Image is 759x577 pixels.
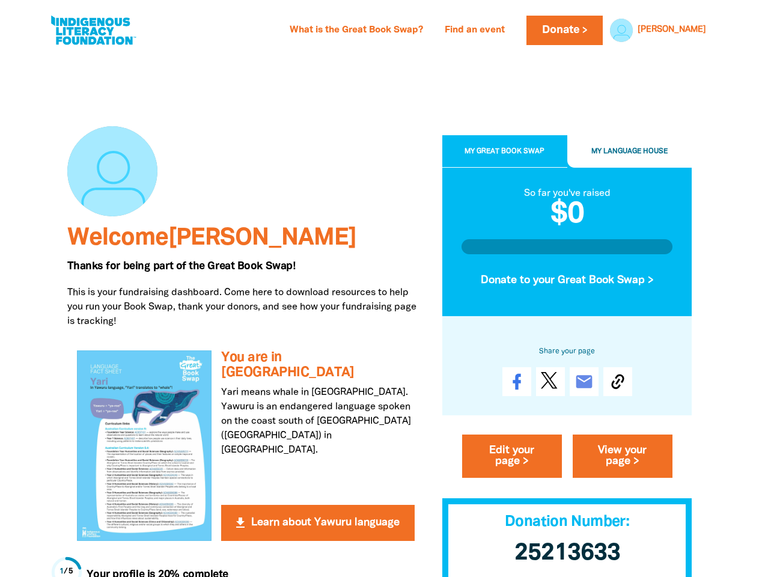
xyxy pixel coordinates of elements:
[462,201,673,230] h2: $0
[67,285,424,329] p: This is your fundraising dashboard. Come here to download resources to help you run your Book Swa...
[526,16,602,45] a: Donate
[462,435,562,478] a: Edit your page >
[462,345,673,358] h6: Share your page
[567,136,692,168] button: My Language House
[59,568,64,575] span: 1
[442,136,567,168] button: My Great Book Swap
[638,26,706,34] a: [PERSON_NAME]
[505,516,629,530] span: Donation Number:
[77,350,212,540] img: You are in Yari house
[465,148,544,155] span: My Great Book Swap
[573,435,672,478] a: View your page >
[462,264,673,297] button: Donate to your Great Book Swap >
[282,21,430,40] a: What is the Great Book Swap?
[233,516,248,530] i: get_app
[570,368,599,397] a: email
[591,148,668,155] span: My Language House
[221,505,414,541] button: get_app Learn about Yawuru language
[437,21,512,40] a: Find an event
[67,261,296,271] span: Thanks for being part of the Great Book Swap!
[221,350,414,380] h3: You are in [GEOGRAPHIC_DATA]
[603,368,632,397] button: Copy Link
[514,543,620,565] span: 25213633
[575,373,594,392] i: email
[536,368,565,397] a: Post
[462,187,673,201] div: So far you've raised
[67,227,356,249] span: Welcome [PERSON_NAME]
[502,368,531,397] a: Share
